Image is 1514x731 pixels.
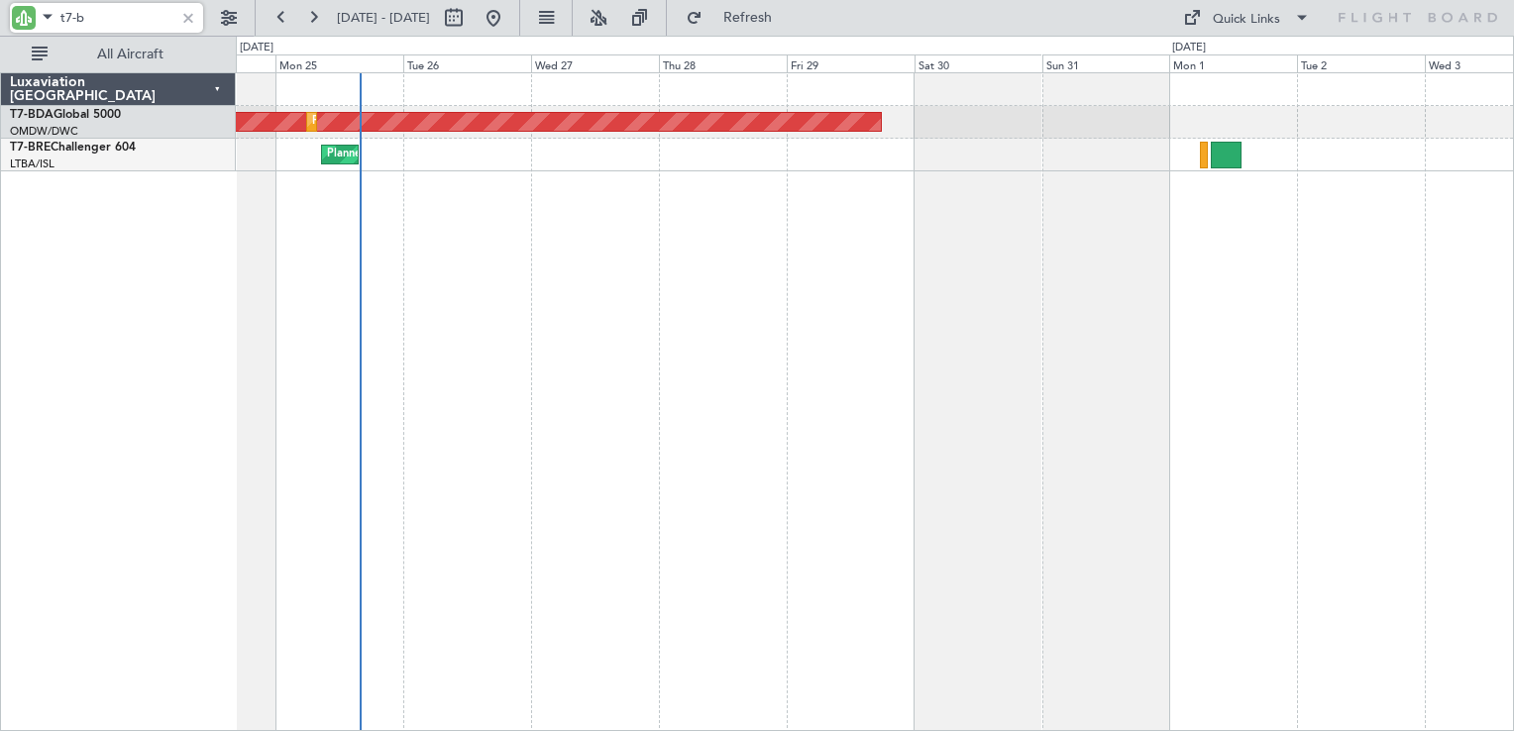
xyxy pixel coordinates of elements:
[10,109,54,121] span: T7-BDA
[659,54,787,72] div: Thu 28
[22,39,215,70] button: All Aircraft
[1297,54,1425,72] div: Tue 2
[787,54,915,72] div: Fri 29
[1172,40,1206,56] div: [DATE]
[403,54,531,72] div: Tue 26
[10,142,136,154] a: T7-BREChallenger 604
[275,54,403,72] div: Mon 25
[312,107,507,137] div: Planned Maint Dubai (Al Maktoum Intl)
[677,2,796,34] button: Refresh
[60,3,174,33] input: A/C (Reg. or Type)
[10,124,78,139] a: OMDW/DWC
[1173,2,1320,34] button: Quick Links
[915,54,1042,72] div: Sat 30
[531,54,659,72] div: Wed 27
[1042,54,1170,72] div: Sun 31
[337,9,430,27] span: [DATE] - [DATE]
[1169,54,1297,72] div: Mon 1
[706,11,790,25] span: Refresh
[52,48,209,61] span: All Aircraft
[10,142,51,154] span: T7-BRE
[327,140,566,169] div: Planned Maint Warsaw ([GEOGRAPHIC_DATA])
[10,157,54,171] a: LTBA/ISL
[240,40,273,56] div: [DATE]
[1213,10,1280,30] div: Quick Links
[10,109,121,121] a: T7-BDAGlobal 5000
